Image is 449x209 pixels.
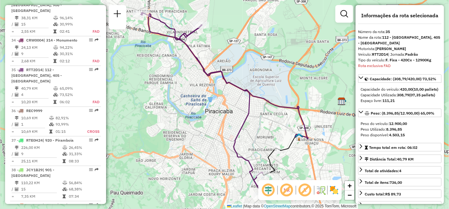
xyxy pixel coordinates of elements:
img: Exibir/Ocultar setores [329,185,339,195]
td: 226,00 KM [21,144,62,151]
i: Tempo total em rota [63,195,66,198]
td: = [11,158,15,164]
i: % de utilização da cubagem [53,22,58,26]
span: JCY1B29 [26,167,43,172]
strong: [PERSON_NAME] [375,46,406,51]
td: 68,38% [69,186,99,192]
td: / [11,21,15,27]
span: 37 - [11,138,74,143]
span: Peso: (8.396,85/12.900,00) 65,09% [371,111,434,116]
a: Nova sessão e pesquisa [111,8,124,22]
div: Veículo: [358,52,441,57]
span: | 314 - Monumento [44,38,77,42]
a: Peso: (8.396,85/12.900,00) 65,09% [358,109,441,117]
strong: RTT2D14 [372,52,388,57]
div: Espaço livre: [361,98,439,104]
i: % de utilização da cubagem [49,122,54,126]
div: Motorista: [358,46,441,52]
span: | 112 - [GEOGRAPHIC_DATA], 405 - [GEOGRAPHIC_DATA] [11,67,62,83]
a: Distância Total:40,79 KM [358,155,441,163]
div: Nome da rota: [358,35,441,46]
img: CDD Piracicaba [338,97,346,105]
td: 10,69 KM [21,115,49,121]
i: Total de Atividades [15,187,19,191]
span: JBR2C99 [26,203,43,207]
td: = [11,58,15,64]
em: Opções [89,203,93,207]
div: Peso disponível: [361,132,439,138]
i: Distância Total [15,46,19,49]
span: 38 - [11,167,54,178]
td: 1 [21,121,49,127]
span: 35 - [11,67,62,83]
td: / [11,151,15,157]
td: 08:33 [69,158,99,164]
td: 01:15 [55,128,78,135]
em: Rota exportada [95,38,99,42]
i: Distância Total [15,116,19,120]
h4: Informações da rota selecionada [358,13,441,19]
a: Tempo total em rota: 06:02 [358,143,441,151]
i: % de utilização da cubagem [53,93,58,97]
i: % de utilização do peso [53,87,58,90]
span: | 920 - Piramboia [43,138,74,143]
td: 82,91% [55,115,78,121]
td: = [11,128,15,135]
td: / [11,51,15,57]
td: 110,22 KM [21,180,62,186]
i: Tempo total em rota [49,130,52,133]
i: Total de Atividades [15,52,19,56]
td: 65,09% [59,85,86,92]
a: Total de itens:736,00 [358,178,441,186]
div: Total de itens: [365,180,402,185]
strong: R$ 89,73 [385,192,401,196]
td: 02:41 [59,28,86,35]
em: Opções [89,109,93,112]
a: Total de atividades:4 [358,166,441,175]
em: Rota exportada [95,68,99,71]
td: / [11,92,15,98]
i: Distância Total [15,16,19,20]
em: Opções [89,68,93,71]
strong: 12.900,00 [389,121,407,126]
strong: 420,00 [400,87,412,92]
td: = [11,99,15,105]
td: 30,31% [59,51,86,57]
strong: 308,79 [397,93,409,97]
div: Capacidade do veículo: [361,87,439,92]
i: Tempo total em rota [53,59,57,63]
td: 4 [21,92,53,98]
div: Custo total: [365,191,401,197]
td: FAD [86,58,100,64]
td: 10,69 KM [21,128,49,135]
td: 25,11 KM [21,158,62,164]
span: RTE0H24 [26,138,43,143]
td: 26,45% [69,144,99,151]
i: Distância Total [15,181,19,185]
strong: 112 - [GEOGRAPHIC_DATA], 405 - [GEOGRAPHIC_DATA] [358,35,440,45]
td: 30,99% [59,21,86,27]
i: % de utilização do peso [63,146,67,150]
a: Leaflet [227,204,242,208]
a: Custo total:R$ 89,73 [358,189,441,198]
span: | 901 - [GEOGRAPHIC_DATA] [11,167,54,178]
img: Fluxo de ruas [316,185,326,195]
td: / [11,121,15,127]
div: Número da rota: [358,29,441,35]
em: Rota exportada [95,138,99,142]
strong: (10,00 pallets) [412,87,438,92]
span: | Jornada: [388,52,418,57]
td: 73,52% [59,92,86,98]
div: Peso: (8.396,85/12.900,00) 65,09% [358,118,441,140]
td: 15 [21,21,53,27]
i: % de utilização do peso [49,116,54,120]
td: 2,68 KM [21,58,53,64]
span: − [348,191,352,199]
span: 40,79 KM [397,157,414,161]
strong: F. Fixa - 420Cx - 12900Kg [386,58,431,62]
span: 36 - [11,108,42,113]
i: % de utilização do peso [63,181,67,185]
span: + [348,182,352,189]
i: % de utilização da cubagem [53,52,58,56]
div: Tipo do veículo: [358,57,441,63]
